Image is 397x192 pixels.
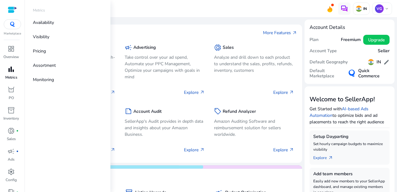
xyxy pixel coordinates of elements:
[273,89,294,96] p: Explore
[184,89,205,96] p: Explore
[7,86,15,94] span: orders
[33,19,54,26] p: Availability
[33,7,45,13] p: Metrics
[289,147,294,152] span: arrow_outward
[368,37,385,43] span: Upgrade
[313,152,338,161] a: Explorearrow_outward
[223,109,256,114] h5: Refund Analyzer
[16,130,19,132] span: fiber_manual_record
[7,148,15,155] span: campaign
[110,147,115,152] span: arrow_outward
[110,90,115,95] span: arrow_outward
[8,157,15,162] p: Ads
[3,54,19,60] p: Overview
[313,141,386,152] p: Set hourly campaign budgets to maximize visibility
[7,127,15,135] span: donut_small
[223,45,234,50] h5: Sales
[313,171,386,177] h5: Add team members
[33,76,54,83] p: Monitoring
[358,68,390,79] h5: Quick Commerce
[133,109,162,114] h5: Account Audit
[9,95,14,101] p: PO
[33,62,56,69] p: Assortment
[310,96,390,103] h3: Welcome to SellerApp!
[292,30,297,35] span: arrow_outward
[362,6,367,11] p: IN
[328,155,333,160] span: arrow_outward
[125,107,132,115] span: summarize
[214,118,294,138] p: Amazon Auditing Software and reimbursement solution for sellers worldwide.
[3,116,19,121] p: Inventory
[289,90,294,95] span: arrow_outward
[263,30,297,36] a: More Featuresarrow_outward
[16,150,19,153] span: fiber_manual_record
[200,90,205,95] span: arrow_outward
[356,6,362,12] img: in.svg
[7,168,15,176] span: settings
[184,147,205,153] p: Explore
[7,107,15,114] span: inventory_2
[310,68,348,79] h5: Default Marketplace
[33,34,49,40] p: Visibility
[310,37,319,43] h5: Plan
[5,75,17,80] p: Metrics
[310,106,390,125] p: Get Started with to optimize bids and ad placements to reach the right audience
[341,37,361,43] h5: Freemium
[310,48,337,54] h5: Account Type
[363,35,390,45] button: Upgrade
[273,147,294,153] p: Explore
[7,136,16,142] p: Sales
[6,177,17,183] p: Config
[125,118,205,138] p: SellerApp's Audit provides in depth data and insights about your Amazon Business.
[368,59,374,65] img: in.svg
[310,25,390,30] h4: Account Details
[378,48,390,54] h5: Seller
[214,107,221,115] span: sell
[33,48,46,54] p: Pricing
[377,60,381,65] h5: IN
[348,70,356,77] img: QC-logo.svg
[4,31,21,36] p: Marketplace
[310,60,348,65] h5: Default Geography
[200,147,205,152] span: arrow_outward
[7,66,15,73] span: bar_chart
[313,134,386,139] h5: Setup Dayparting
[125,54,205,80] p: Take control over your ad spend, Automate your PPC Management, Optimize your campaigns with goals...
[133,45,156,50] h5: Advertising
[7,45,15,53] span: dashboard
[310,106,368,118] a: AI-based Ads Automation
[7,22,18,27] img: QC-logo.svg
[214,54,294,74] p: Analyze and drill down to each product to understand the sales, profits, refunds, inventory, cust...
[375,4,384,13] p: VG
[384,6,389,11] span: keyboard_arrow_down
[125,44,132,51] span: campaign
[383,59,390,65] span: edit
[214,44,221,51] span: donut_small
